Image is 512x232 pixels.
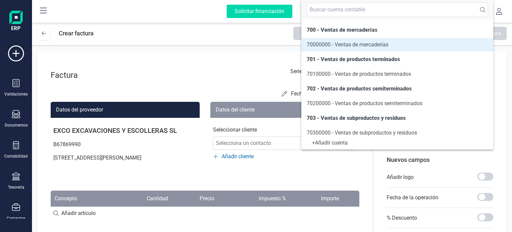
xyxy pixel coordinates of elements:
p: [STREET_ADDRESS][PERSON_NAME] [51,151,200,165]
p: Fecha de emisión: [301,82,359,90]
div: Documentos [5,123,28,128]
span: 70100000 - Ventas de productos terminados [307,71,411,77]
div: Contabilidad [4,154,28,159]
li: 70300000 - Ventas de subproductos y residuos [301,126,493,140]
p: Nuevos campos [387,155,493,165]
span: 701 - Ventas de productos terminados [307,56,400,62]
th: Importe [290,191,343,207]
div: Solicitar financiación [227,5,292,18]
li: 70000000 - Ventas de mercaderías [301,38,493,51]
th: Impuesto % [218,191,290,207]
div: Crear factura [59,27,94,40]
div: Validaciones [4,91,28,97]
span: 700 - Ventas de mercaderías [307,27,377,33]
div: Datos del proveedor [51,102,200,118]
div: Datos del cliente [210,102,359,118]
p: Seleccionar cliente [213,126,357,134]
th: Cantidad [112,191,172,207]
button: Solicitar financiación [219,1,300,22]
span: 70200000 - Ventas de productos semiterminados [307,100,422,106]
span: Añadir cliente [222,153,254,161]
li: 70200000 - Ventas de productos semiterminados [301,97,493,110]
input: Buscar cuenta contable [307,3,488,17]
p: Fecha de vencimiento: [291,90,359,98]
p: B67869990 [51,138,200,151]
span: 70300000 - Ventas de subproductos y residuos [307,130,417,136]
div: Tesorería [8,185,24,190]
div: Contactos [7,216,25,221]
th: Concepto [51,191,112,207]
div: + Añadir cuenta [307,142,488,144]
label: Serie : [290,67,303,75]
span: 70000000 - Ventas de mercaderías [307,41,388,48]
span: 702 - Ventas de productos semiterminados [307,85,412,92]
img: Logo Finanedi [9,11,23,32]
button: Asociar documentos [293,27,351,40]
p: Añadir logo [387,173,414,181]
div: Factura [51,70,104,80]
th: Precio [172,191,218,207]
p: EXCO EXCAVACIONES Y ESCOLLERAS SL [51,123,200,138]
li: 70100000 - Ventas de productos terminados [301,67,493,81]
span: 703 - Ventas de subproductos y residuos [307,115,406,121]
p: % Descuento [387,214,417,222]
p: Fecha de la operación [387,194,438,202]
span: Selecciona un contacto [213,137,344,150]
